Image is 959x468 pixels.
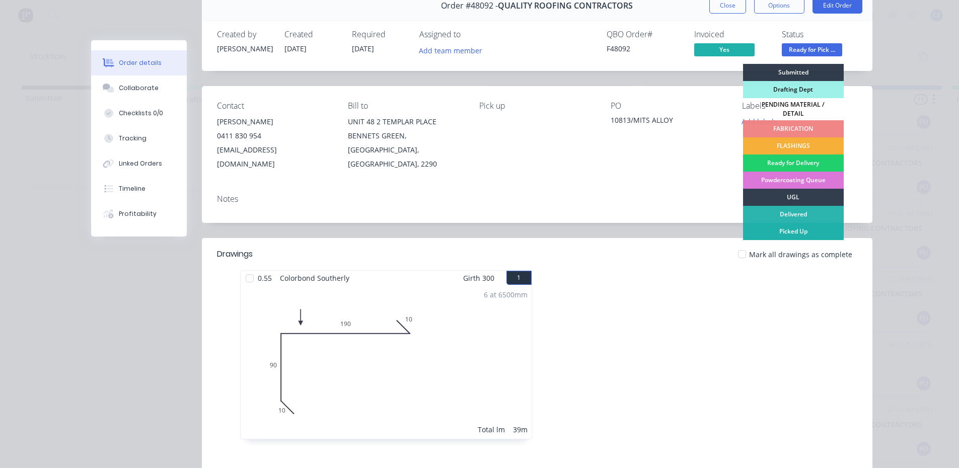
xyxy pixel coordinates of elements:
div: Pick up [479,101,595,111]
div: Status [782,30,857,39]
div: Invoiced [694,30,770,39]
div: Picked Up [743,223,844,240]
div: [PERSON_NAME]0411 830 954[EMAIL_ADDRESS][DOMAIN_NAME] [217,115,332,171]
div: Checklists 0/0 [119,109,163,118]
div: Submitted [743,64,844,81]
span: Girth 300 [463,271,494,285]
div: BENNETS GREEN, [GEOGRAPHIC_DATA], [GEOGRAPHIC_DATA], 2290 [348,129,463,171]
div: Bill to [348,101,463,111]
div: Order details [119,58,162,67]
div: Labels [742,101,857,111]
div: 6 at 6500mm [484,289,528,300]
button: Profitability [91,201,187,226]
span: Colorbond Southerly [276,271,353,285]
div: UGL [743,189,844,206]
div: Tracking [119,134,146,143]
button: Ready for Pick ... [782,43,842,58]
div: Ready for Delivery [743,154,844,172]
button: 1 [506,271,532,285]
button: Checklists 0/0 [91,101,187,126]
div: Contact [217,101,332,111]
div: Assigned to [419,30,520,39]
span: Order #48092 - [441,1,498,11]
div: Collaborate [119,84,159,93]
button: Add team member [413,43,487,57]
div: 10813/MITS ALLOY [611,115,726,129]
div: PENDING MATERIAL / DETAIL [743,98,844,120]
button: Collaborate [91,75,187,101]
div: Created [284,30,340,39]
div: [EMAIL_ADDRESS][DOMAIN_NAME] [217,143,332,171]
div: PO [611,101,726,111]
button: Add labels [736,115,783,128]
button: Timeline [91,176,187,201]
div: 01090190106 at 6500mmTotal lm39m [241,285,532,439]
div: [PERSON_NAME] [217,115,332,129]
div: FABRICATION [743,120,844,137]
span: QUALITY ROOFING CONTRACTORS [498,1,633,11]
div: FLASHINGS [743,137,844,154]
div: Delivered [743,206,844,223]
div: Notes [217,194,857,204]
div: [PERSON_NAME] [217,43,272,54]
div: Profitability [119,209,157,218]
button: Add team member [419,43,488,57]
button: Tracking [91,126,187,151]
div: Created by [217,30,272,39]
div: UNIT 48 2 TEMPLAR PLACE [348,115,463,129]
div: Drawings [217,248,253,260]
span: Yes [694,43,755,56]
div: Timeline [119,184,145,193]
span: [DATE] [284,44,307,53]
span: 0.55 [254,271,276,285]
div: QBO Order # [607,30,682,39]
span: Ready for Pick ... [782,43,842,56]
span: [DATE] [352,44,374,53]
div: Linked Orders [119,159,162,168]
button: Linked Orders [91,151,187,176]
div: UNIT 48 2 TEMPLAR PLACEBENNETS GREEN, [GEOGRAPHIC_DATA], [GEOGRAPHIC_DATA], 2290 [348,115,463,171]
div: Drafting Dept [743,81,844,98]
div: 39m [513,424,528,435]
button: Order details [91,50,187,75]
div: Total lm [478,424,505,435]
div: F48092 [607,43,682,54]
div: Powdercoating Queue [743,172,844,189]
div: 0411 830 954 [217,129,332,143]
div: Required [352,30,407,39]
